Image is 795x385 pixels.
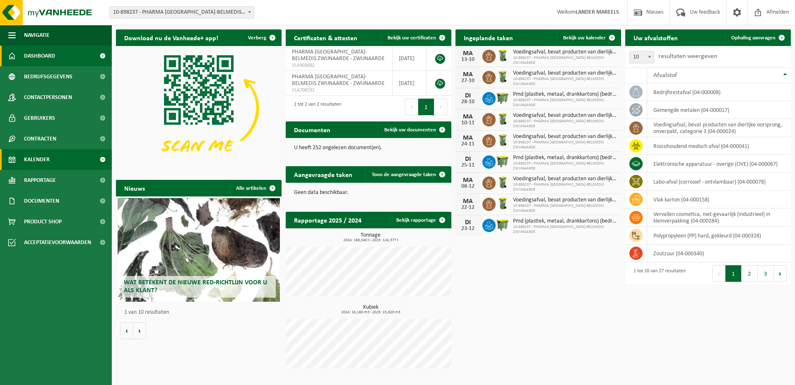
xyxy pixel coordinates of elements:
[647,227,791,245] td: polypropyleen (PP) hard, gekleurd (04-000328)
[290,305,451,315] h3: Kubiek
[24,66,72,87] span: Bedrijfsgegevens
[24,211,62,232] span: Product Shop
[24,170,56,191] span: Rapportage
[390,212,450,228] a: Bekijk rapportage
[647,173,791,191] td: labo-afval (corrosief - ontvlambaar) (04-000078)
[460,226,476,232] div: 23-12
[286,166,361,182] h2: Aangevraagde taken
[286,212,370,228] h2: Rapportage 2025 / 2024
[418,99,434,115] button: 1
[460,71,476,78] div: MA
[653,72,677,79] span: Afvalstof
[460,78,476,84] div: 27-10
[513,49,617,56] span: Voedingsafval, bevat producten van dierlijke oorsprong, onverpakt, categorie 3
[513,91,617,98] span: Pmd (plastiek, metaal, drankkartons) (bedrijven)
[460,114,476,120] div: MA
[229,180,281,196] a: Alle artikelen
[731,35,776,41] span: Ophaling aanvragen
[460,120,476,126] div: 10-11
[118,198,280,302] a: Wat betekent de nieuwe RED-richtlijn voor u als klant?
[460,184,476,189] div: 08-12
[388,35,436,41] span: Bekijk uw certificaten
[513,98,617,108] span: 10-898237 - PHARMA [GEOGRAPHIC_DATA]-BELMEDIS ZWIJNAARDE
[513,155,617,161] span: Pmd (plastiek, metaal, drankkartons) (bedrijven)
[647,191,791,208] td: vlak karton (04-000158)
[630,51,654,63] span: 10
[290,238,451,242] span: 2024: 186,040 t - 2025: 124,377 t
[513,140,617,150] span: 10-898237 - PHARMA [GEOGRAPHIC_DATA]-BELMEDIS ZWIJNAARDE
[116,180,153,196] h2: Nieuws
[124,279,267,294] span: Wat betekent de nieuwe RED-richtlijn voor u als klant?
[647,245,791,262] td: zoutzuur (04-000340)
[712,265,725,282] button: Previous
[496,196,510,211] img: WB-0140-HPE-GN-50
[460,198,476,205] div: MA
[647,208,791,227] td: vervallen cosmetica, niet-gevaarlijk (industrieel) in kleinverpakking (04-000284)
[460,219,476,226] div: DI
[629,264,686,283] div: 1 tot 10 van 27 resultaten
[124,310,277,315] p: 1 van 10 resultaten
[110,7,254,18] span: 10-898237 - PHARMA BELGIUM-BELMEDIS ZWIJNAARDE - ZWIJNAARDE
[434,99,447,115] button: Next
[647,83,791,101] td: bedrijfsrestafval (04-000008)
[563,35,606,41] span: Bekijk uw kalender
[109,6,254,19] span: 10-898237 - PHARMA BELGIUM-BELMEDIS ZWIJNAARDE - ZWIJNAARDE
[629,51,654,63] span: 10
[116,46,282,170] img: Download de VHEPlus App
[292,62,386,69] span: VLA903682
[647,119,791,137] td: voedingsafval, bevat producten van dierlijke oorsprong, onverpakt, categorie 3 (04-000024)
[496,175,510,189] img: WB-0140-HPE-GN-50
[513,161,617,171] span: 10-898237 - PHARMA [GEOGRAPHIC_DATA]-BELMEDIS ZWIJNAARDE
[455,29,521,46] h2: Ingeplande taken
[496,70,510,84] img: WB-0140-HPE-GN-50
[742,265,758,282] button: 2
[513,203,617,213] span: 10-898237 - PHARMA [GEOGRAPHIC_DATA]-BELMEDIS ZWIJNAARDE
[513,225,617,235] span: 10-898237 - PHARMA [GEOGRAPHIC_DATA]-BELMEDIS ZWIJNAARDE
[460,205,476,211] div: 22-12
[647,101,791,119] td: gemengde metalen (04-000017)
[556,29,620,46] a: Bekijk uw kalender
[460,135,476,141] div: MA
[290,310,451,315] span: 2024: 16,160 m3 - 2025: 15,820 m3
[24,149,50,170] span: Kalender
[513,197,617,203] span: Voedingsafval, bevat producten van dierlijke oorsprong, onverpakt, categorie 3
[384,127,436,133] span: Bekijk uw documenten
[116,29,226,46] h2: Download nu de Vanheede+ app!
[513,56,617,65] span: 10-898237 - PHARMA [GEOGRAPHIC_DATA]-BELMEDIS ZWIJNAARDE
[460,99,476,105] div: 28-10
[24,232,91,253] span: Acceptatievoorwaarden
[513,218,617,225] span: Pmd (plastiek, metaal, drankkartons) (bedrijven)
[513,70,617,77] span: Voedingsafval, bevat producten van dierlijke oorsprong, onverpakt, categorie 3
[292,49,385,62] span: PHARMA [GEOGRAPHIC_DATA]-BELMEDIS ZWIJNAARDE - ZWIJNAARDE
[460,162,476,168] div: 25-11
[381,29,450,46] a: Bekijk uw certificaten
[393,46,427,71] td: [DATE]
[460,141,476,147] div: 24-11
[758,265,774,282] button: 3
[372,172,436,177] span: Toon de aangevraagde taken
[24,25,50,46] span: Navigatie
[496,91,510,105] img: WB-1100-HPE-GN-50
[647,155,791,173] td: elektronische apparatuur - overige (OVE) (04-000067)
[496,218,510,232] img: WB-1100-HPE-GN-50
[24,46,55,66] span: Dashboard
[24,87,72,108] span: Contactpersonen
[513,77,617,87] span: 10-898237 - PHARMA [GEOGRAPHIC_DATA]-BELMEDIS ZWIJNAARDE
[513,182,617,192] span: 10-898237 - PHARMA [GEOGRAPHIC_DATA]-BELMEDIS ZWIJNAARDE
[286,29,366,46] h2: Certificaten & attesten
[496,48,510,63] img: WB-0140-HPE-GN-50
[294,190,443,196] p: Geen data beschikbaar.
[576,9,619,15] strong: LANDER MAREELS
[241,29,281,46] button: Verberg
[460,57,476,63] div: 13-10
[658,53,717,60] label: resultaten weergeven
[625,29,686,46] h2: Uw afvalstoffen
[496,154,510,168] img: WB-1100-HPE-GN-50
[460,50,476,57] div: MA
[725,29,790,46] a: Ophaling aanvragen
[24,128,56,149] span: Contracten
[513,133,617,140] span: Voedingsafval, bevat producten van dierlijke oorsprong, onverpakt, categorie 3
[290,98,341,116] div: 1 tot 2 van 2 resultaten
[24,108,55,128] span: Gebruikers
[496,133,510,147] img: WB-0140-HPE-GN-50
